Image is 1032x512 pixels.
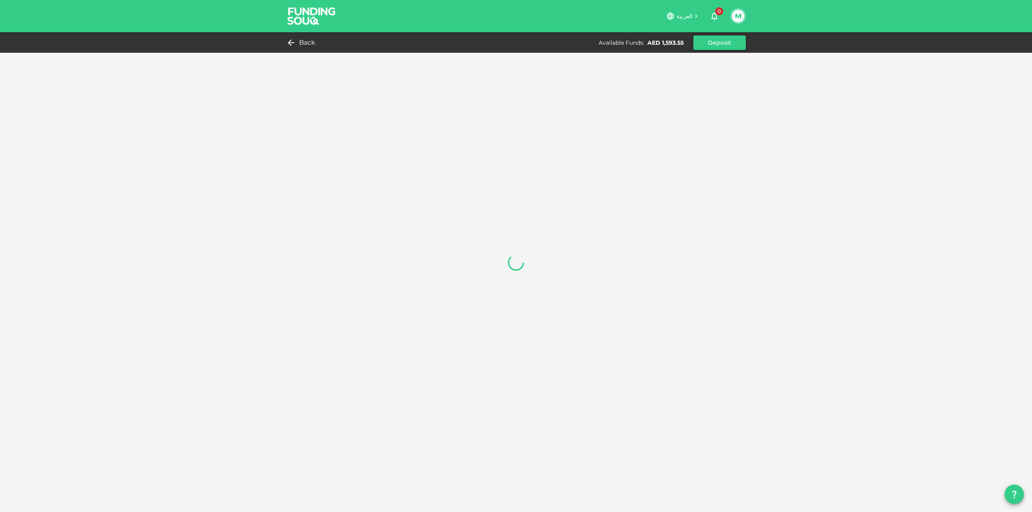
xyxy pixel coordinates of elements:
button: question [1005,485,1024,504]
span: 0 [715,7,723,15]
div: AED 1,593.55 [647,39,684,47]
div: Available Funds : [599,39,644,47]
button: Deposit [693,35,746,50]
span: Back [299,37,316,48]
span: العربية [676,12,693,20]
button: M [732,10,744,22]
button: 0 [706,8,722,24]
